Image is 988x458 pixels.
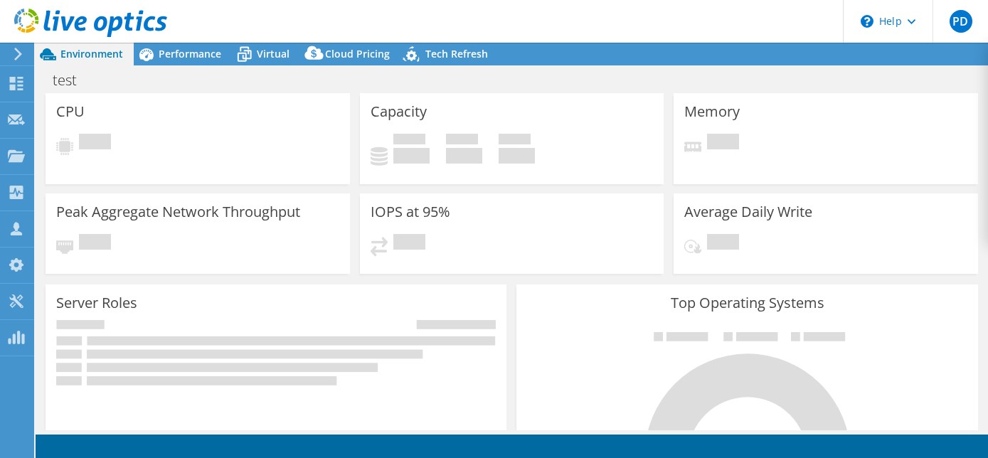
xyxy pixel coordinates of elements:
span: Pending [393,234,425,253]
svg: \n [861,15,873,28]
h3: Peak Aggregate Network Throughput [56,204,300,220]
h3: Memory [684,104,740,119]
span: Free [446,134,478,148]
span: Pending [79,134,111,153]
h3: Average Daily Write [684,204,812,220]
span: Pending [707,234,739,253]
span: Total [499,134,531,148]
h3: CPU [56,104,85,119]
h1: test [46,73,99,88]
h3: Top Operating Systems [527,295,967,311]
h4: 0 GiB [393,148,430,164]
span: Used [393,134,425,148]
span: Virtual [257,47,290,60]
h4: 0 GiB [446,148,482,164]
h3: Server Roles [56,295,137,311]
span: Tech Refresh [425,47,488,60]
h3: IOPS at 95% [371,204,450,220]
span: Performance [159,47,221,60]
span: Cloud Pricing [325,47,390,60]
span: Environment [60,47,123,60]
h3: Capacity [371,104,427,119]
h4: 0 GiB [499,148,535,164]
span: PD [950,10,972,33]
span: Pending [79,234,111,253]
span: Pending [707,134,739,153]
